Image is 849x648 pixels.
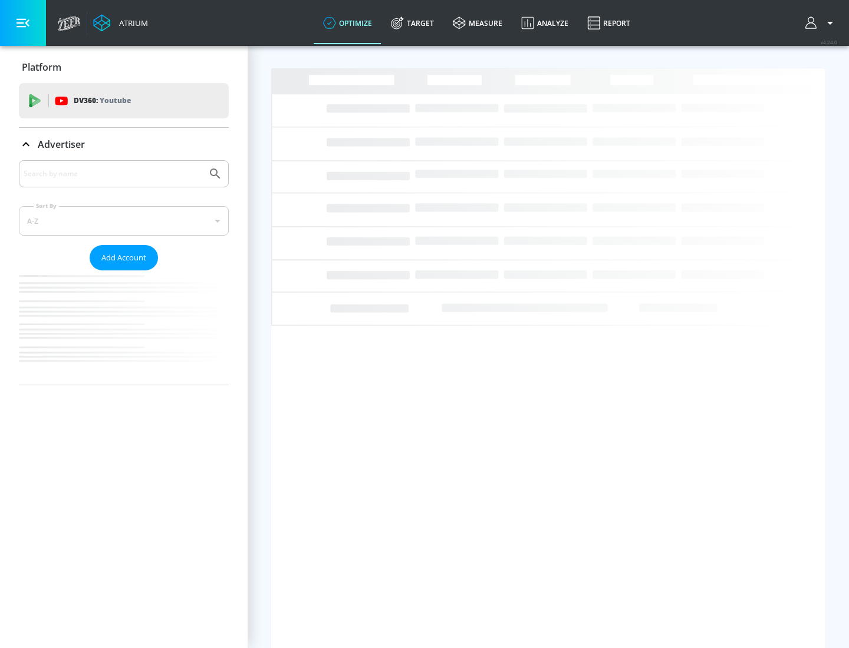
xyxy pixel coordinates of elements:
span: v 4.24.0 [821,39,837,45]
a: optimize [314,2,381,44]
div: Atrium [114,18,148,28]
button: Add Account [90,245,158,270]
a: Atrium [93,14,148,32]
a: measure [443,2,512,44]
div: Advertiser [19,128,229,161]
div: Platform [19,51,229,84]
nav: list of Advertiser [19,270,229,385]
a: Target [381,2,443,44]
p: DV360: [74,94,131,107]
label: Sort By [34,202,59,210]
p: Platform [22,61,61,74]
a: Analyze [512,2,578,44]
div: A-Z [19,206,229,236]
p: Advertiser [38,138,85,151]
div: Advertiser [19,160,229,385]
div: DV360: Youtube [19,83,229,118]
p: Youtube [100,94,131,107]
a: Report [578,2,640,44]
input: Search by name [24,166,202,181]
span: Add Account [101,251,146,265]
